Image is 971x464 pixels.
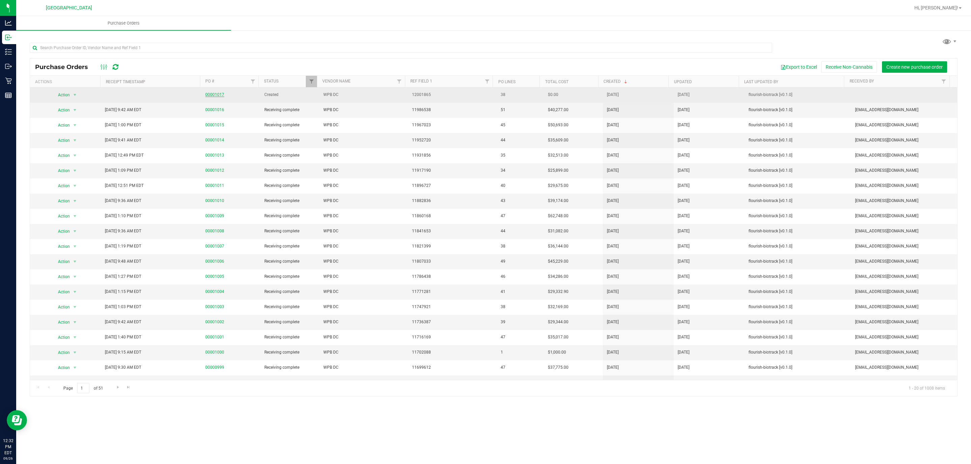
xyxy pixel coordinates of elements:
span: Receiving complete [264,273,315,280]
span: WPB DC [323,107,404,113]
span: [DATE] 1:19 PM EDT [105,243,141,250]
a: Last Updated By [744,79,778,84]
span: select [70,227,79,236]
span: select [70,257,79,266]
span: [DATE] 9:36 AM EDT [105,198,141,204]
span: 11931856 [412,152,493,159]
span: [DATE] 12:51 PM EDT [105,183,144,189]
span: 51 [501,107,540,113]
span: [DATE] 1:03 PM EDT [105,304,141,310]
a: Purchase Orders [16,16,231,30]
inline-svg: Retail [5,77,12,84]
span: 47 [501,213,540,219]
a: Filter [306,76,317,87]
span: [DATE] [607,258,619,265]
span: 40 [501,183,540,189]
span: Receiving complete [264,289,315,295]
span: [EMAIL_ADDRESS][DOMAIN_NAME] [855,304,953,310]
a: PO # [205,79,214,84]
button: Receive Non-Cannabis [821,61,877,73]
span: select [70,196,79,206]
span: Action [52,242,70,251]
span: [DATE] 9:15 AM EDT [105,349,141,356]
a: 00001005 [205,274,224,279]
span: 35 [501,152,540,159]
span: 12001865 [412,92,493,98]
span: Receiving complete [264,258,315,265]
span: $29,332.90 [548,289,568,295]
a: Total Cost [545,79,568,84]
a: 00001004 [205,289,224,294]
span: [DATE] [678,364,689,371]
span: WPB DC [323,364,404,371]
span: 11771281 [412,289,493,295]
span: WPB DC [323,319,404,325]
span: Receiving complete [264,304,315,310]
span: Action [52,181,70,191]
span: [DATE] [678,289,689,295]
a: Filter [247,76,258,87]
a: Filter [938,76,949,87]
span: flourish-biotrack [v0.1.0] [748,228,847,234]
span: 46 [501,273,540,280]
span: 11860168 [412,213,493,219]
span: [DATE] 9:41 AM EDT [105,137,141,143]
span: [EMAIL_ADDRESS][DOMAIN_NAME] [855,273,953,280]
span: 47 [501,364,540,371]
span: 38 [501,92,540,98]
span: Action [52,151,70,160]
inline-svg: Reports [5,92,12,99]
span: Receiving complete [264,334,315,340]
span: [EMAIL_ADDRESS][DOMAIN_NAME] [855,152,953,159]
span: [DATE] 1:09 PM EDT [105,167,141,174]
span: Action [52,378,70,388]
span: select [70,151,79,160]
a: 00001016 [205,107,224,112]
span: select [70,302,79,312]
span: [DATE] [678,152,689,159]
span: WPB DC [323,137,404,143]
span: flourish-biotrack [v0.1.0] [748,167,847,174]
span: Action [52,302,70,312]
span: [EMAIL_ADDRESS][DOMAIN_NAME] [855,364,953,371]
span: [DATE] [607,364,619,371]
span: [DATE] 9:30 AM EDT [105,364,141,371]
a: 00000999 [205,365,224,370]
a: 00001007 [205,244,224,248]
a: Ref Field 1 [410,79,432,84]
span: 11786438 [412,273,493,280]
span: $39,174.00 [548,198,568,204]
span: Receiving complete [264,122,315,128]
span: Receiving complete [264,319,315,325]
span: [DATE] [678,258,689,265]
span: [DATE] [678,243,689,250]
span: 11896727 [412,183,493,189]
span: Receiving complete [264,107,315,113]
span: select [70,136,79,145]
inline-svg: Inbound [5,34,12,41]
span: WPB DC [323,152,404,159]
span: $0.00 [548,92,558,98]
span: select [70,318,79,327]
span: select [70,333,79,342]
span: 45 [501,122,540,128]
span: $35,017.00 [548,334,568,340]
span: [DATE] [607,304,619,310]
span: 11952720 [412,137,493,143]
span: [DATE] [607,167,619,174]
inline-svg: Analytics [5,20,12,26]
span: select [70,363,79,372]
span: [DATE] [678,213,689,219]
span: [DATE] [678,167,689,174]
span: 11807033 [412,258,493,265]
span: Action [52,196,70,206]
span: [DATE] [678,273,689,280]
span: Receiving complete [264,349,315,356]
span: WPB DC [323,258,404,265]
input: Search Purchase Order ID, Vendor Name and Ref Field 1 [30,43,772,53]
a: Created [604,79,628,84]
span: Receiving complete [264,228,315,234]
span: 1 [501,349,540,356]
inline-svg: Inventory [5,48,12,55]
span: flourish-biotrack [v0.1.0] [748,107,847,113]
